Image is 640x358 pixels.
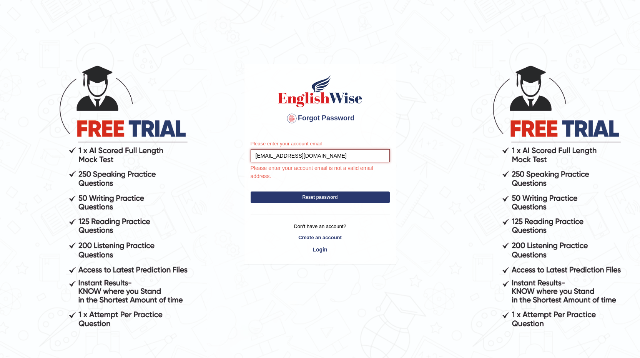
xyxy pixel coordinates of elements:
[243,164,390,180] p: Please enter your account email is not a valid email address.
[251,191,390,203] button: Reset password
[251,223,390,230] p: Don't have an account?
[276,74,364,108] img: English Wise
[251,140,322,147] label: Please enter your account email
[251,243,390,256] a: Login
[286,114,354,122] span: Forgot Password
[251,234,390,241] a: Create an account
